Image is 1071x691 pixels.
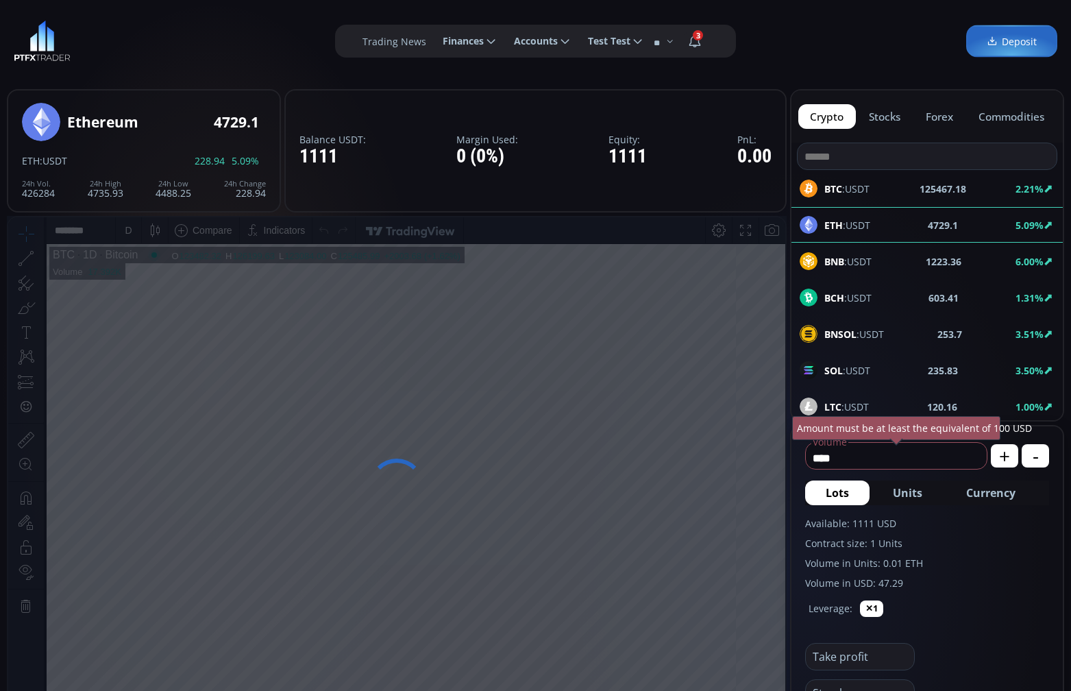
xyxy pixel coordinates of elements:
[1015,328,1044,341] b: 3.51%
[456,134,518,145] label: Margin Used:
[805,576,1049,590] label: Volume in USD: 47.29
[805,536,1049,550] label: Contract size: 1 Units
[22,180,55,198] div: 426284
[330,34,371,44] div: 125485.99
[724,511,746,537] div: Toggle Log Scale
[112,519,125,530] div: 1m
[704,511,724,537] div: Toggle Percentage
[824,291,844,304] b: BCH
[1015,400,1044,413] b: 1.00%
[824,328,857,341] b: BNSOL
[893,485,922,501] span: Units
[1022,444,1049,468] button: -
[608,134,647,145] label: Equity:
[737,146,772,167] div: 0.00
[271,34,276,44] div: L
[217,34,224,44] div: H
[362,34,426,49] label: Trading News
[872,481,943,505] button: Units
[256,8,297,19] div: Indicators
[299,146,366,167] div: 1111
[824,400,869,414] span: :USDT
[88,32,130,44] div: Bitcoin
[1015,182,1044,195] b: 2.21%
[928,291,959,305] b: 603.41
[299,134,366,145] label: Balance USDT:
[824,327,884,341] span: :USDT
[946,481,1036,505] button: Currency
[155,519,166,530] div: 1d
[805,481,870,505] button: Lots
[928,363,958,378] b: 235.83
[14,21,71,62] img: LOGO
[1015,255,1044,268] b: 6.00%
[22,180,55,188] div: 24h Vol.
[798,104,856,129] button: crypto
[809,601,852,616] label: Leverage:
[824,363,870,378] span: :USDT
[224,180,266,198] div: 228.94
[805,516,1049,531] label: Available: 1111 USD
[751,519,770,530] div: auto
[89,519,102,530] div: 3m
[224,180,266,188] div: 24h Change
[792,416,1000,440] div: Amount must be at least the equivalent of 100 USD
[214,114,259,130] div: 4729.1
[824,254,872,269] span: :USDT
[927,400,957,414] b: 120.16
[69,519,79,530] div: 1y
[163,34,171,44] div: O
[805,556,1049,570] label: Volume in Units: 0.01 ETH
[824,182,842,195] b: BTC
[88,180,123,198] div: 4735.93
[746,511,774,537] div: Toggle Auto Scale
[32,479,38,498] div: Hide Drawings Toolbar
[45,49,74,60] div: Volume
[140,32,152,44] div: Market open
[66,32,88,44] div: 1D
[857,104,913,129] button: stocks
[433,27,484,55] span: Finances
[991,444,1018,468] button: +
[195,156,225,166] span: 228.94
[728,519,741,530] div: log
[184,8,224,19] div: Compare
[920,182,966,196] b: 125467.18
[232,156,259,166] span: 5.09%
[937,327,962,341] b: 253.7
[504,27,558,55] span: Accounts
[966,104,1056,129] button: commodities
[1015,364,1044,377] b: 3.50%
[79,49,112,60] div: 17.392K
[608,146,647,167] div: 1111
[824,364,843,377] b: SOL
[88,180,123,188] div: 24h High
[456,146,518,167] div: 0 (0%)
[376,34,452,44] div: +2003.68 (+1.62%)
[323,34,330,44] div: C
[914,104,965,129] button: forex
[926,254,961,269] b: 1223.36
[156,180,191,188] div: 24h Low
[621,519,687,530] span: 20:11:43 (UTC)
[824,182,870,196] span: :USDT
[12,183,23,196] div: 
[987,34,1037,49] span: Deposit
[966,485,1015,501] span: Currency
[616,511,691,537] button: 20:11:43 (UTC)
[824,291,872,305] span: :USDT
[966,25,1057,58] a: Deposit
[224,34,266,44] div: 126199.63
[693,30,703,40] span: 3
[171,34,213,44] div: 123482.32
[135,519,146,530] div: 5d
[860,601,883,617] button: ✕1
[40,154,67,167] span: :USDT
[116,8,123,19] div: D
[826,485,849,501] span: Lots
[824,255,844,268] b: BNB
[184,511,206,537] div: Go to
[578,27,630,55] span: Test Test
[22,154,40,167] span: ETH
